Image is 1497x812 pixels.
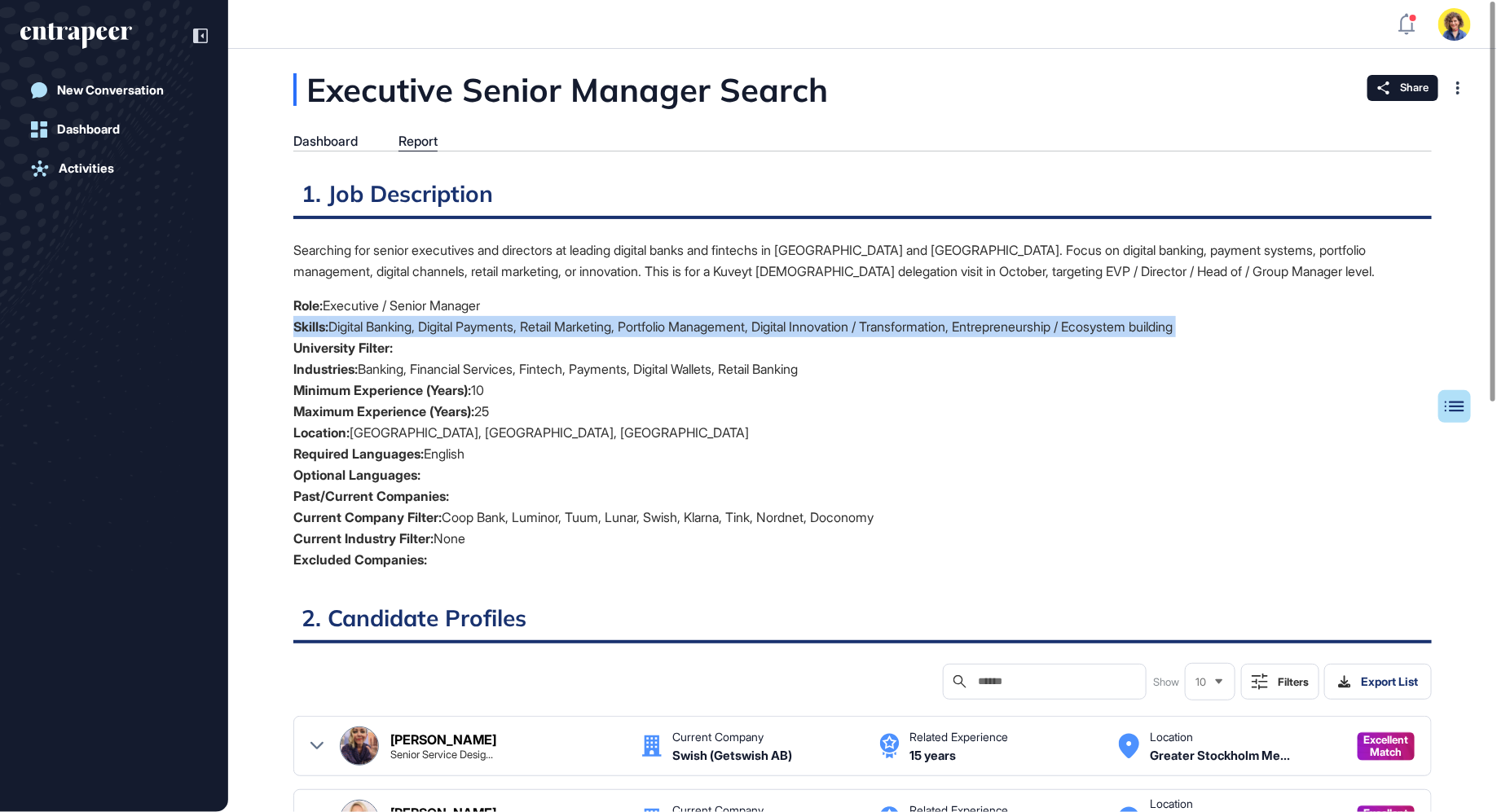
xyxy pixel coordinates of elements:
strong: Location: [293,424,350,441]
div: [PERSON_NAME] [390,733,496,746]
div: New Conversation [57,83,164,98]
strong: Industries: [293,361,358,377]
li: English [293,443,1432,464]
div: Dashboard [57,122,120,137]
p: Searching for senior executives and directors at leading digital banks and fintechs in [GEOGRAPHI... [293,239,1432,282]
div: Activities [59,161,114,176]
li: 25 [293,401,1432,422]
div: entrapeer-logo [20,23,132,49]
span: Excellent Match [1364,734,1409,758]
strong: Role: [293,297,323,314]
div: Executive Senior Manager Search [293,73,991,106]
div: 15 years [909,749,956,762]
div: Report [398,134,438,149]
li: Digital Banking, Digital Payments, Retail Marketing, Portfolio Management, Digital Innovation / T... [293,316,1432,337]
img: user-avatar [1438,8,1471,41]
div: Export List [1338,675,1418,688]
strong: Minimum Experience (Years): [293,382,471,398]
li: [GEOGRAPHIC_DATA], [GEOGRAPHIC_DATA], [GEOGRAPHIC_DATA] [293,422,1432,443]
span: Share [1400,81,1429,94]
div: Location [1150,731,1193,743]
strong: Current Industry Filter: [293,530,434,546]
strong: Skills: [293,318,328,335]
li: Banking, Financial Services, Fintech, Payments, Digital Wallets, Retail Banking [293,358,1432,380]
div: Swish (Getswish AB) [672,749,792,762]
span: Show [1153,671,1179,692]
div: Location [1150,798,1193,810]
a: Activities [20,152,208,185]
button: Filters [1241,664,1319,700]
strong: Past/Current Companies: [293,488,449,504]
a: New Conversation [20,74,208,107]
div: Filters [1278,675,1309,688]
div: Greater Stockholm Metropolitan Area, Sweden Sweden [1150,749,1290,762]
strong: Required Languages: [293,446,424,462]
h2: 1. Job Description [293,179,1432,219]
li: 10 [293,380,1432,401]
div: Senior Service Designer, Customer Experience & Design at Swish (Getswish AB) [390,749,493,760]
strong: University Filter: [293,340,393,356]
div: Related Experience [909,731,1008,743]
strong: Current Company Filter: [293,509,442,525]
h2: 2. Candidate Profiles [293,604,1432,643]
strong: Optional Languages: [293,467,420,483]
li: Coop Bank, Luminor, Tuum, Lunar, Swish, Klarna, Tink, Nordnet, Doconomy [293,507,1432,528]
div: Dashboard [293,134,358,149]
strong: Maximum Experience (Years): [293,403,474,419]
a: Dashboard [20,113,208,146]
li: None [293,528,1432,549]
li: Executive / Senior Manager [293,295,1432,316]
strong: Excluded Companies: [293,551,427,568]
button: Export List [1324,664,1432,700]
span: 10 [1195,676,1206,688]
div: Current Company [672,731,764,743]
img: Stina Engström [341,727,378,765]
